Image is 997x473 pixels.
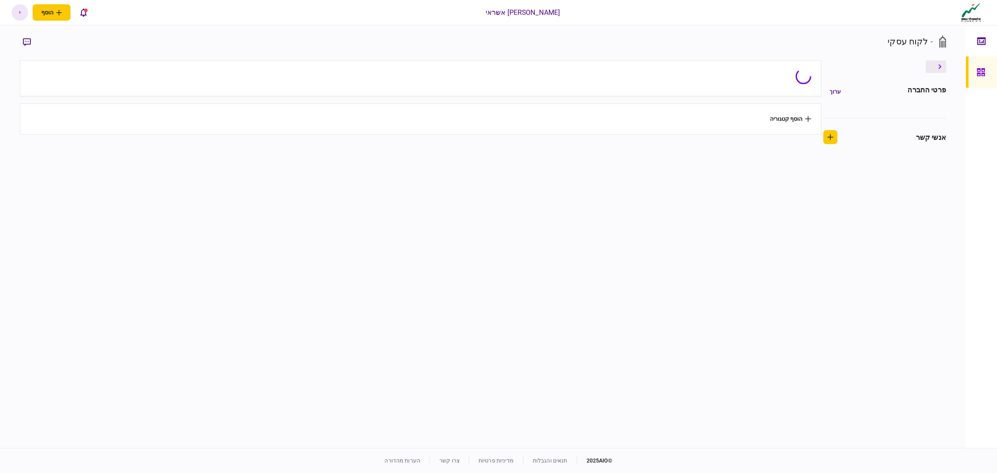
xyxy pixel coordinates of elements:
[479,457,514,464] a: מדיניות פרטיות
[770,116,811,122] button: הוסף קטגוריה
[33,4,70,21] button: פתח תפריט להוספת לקוח
[533,457,567,464] a: תנאים והגבלות
[916,132,946,143] div: אנשי קשר
[75,4,92,21] button: פתח רשימת התראות
[888,35,932,48] div: - לקוח עסקי
[486,7,560,18] div: [PERSON_NAME] אשראי
[439,457,460,464] a: צרו קשר
[577,457,613,465] div: © 2025 AIO
[384,457,420,464] a: הערות מהדורה
[823,85,847,99] button: ערוך
[960,3,983,22] img: client company logo
[907,85,946,99] div: פרטי החברה
[12,4,28,21] button: י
